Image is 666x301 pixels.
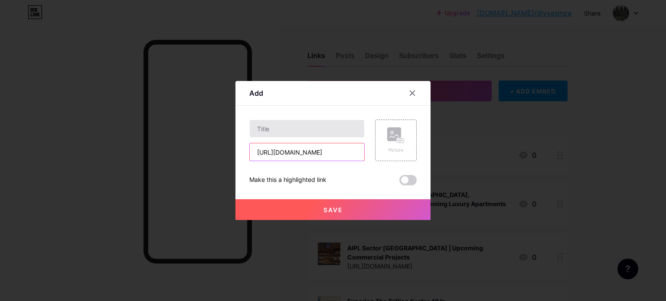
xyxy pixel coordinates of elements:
[250,143,364,161] input: URL
[387,147,405,153] div: Picture
[250,120,364,137] input: Title
[323,206,343,214] span: Save
[235,199,431,220] button: Save
[249,88,263,98] div: Add
[249,175,326,185] div: Make this a highlighted link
